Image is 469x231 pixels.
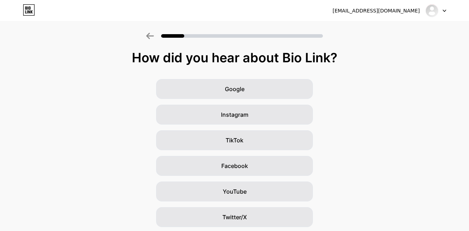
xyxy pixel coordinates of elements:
[222,213,247,221] span: Twitter/X
[223,187,247,196] span: YouTube
[4,51,465,65] div: How did you hear about Bio Link?
[225,85,244,93] span: Google
[221,110,248,119] span: Instagram
[333,7,420,15] div: [EMAIL_ADDRESS][DOMAIN_NAME]
[425,4,439,17] img: apa itu bandar919
[226,136,243,145] span: TikTok
[221,162,248,170] span: Facebook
